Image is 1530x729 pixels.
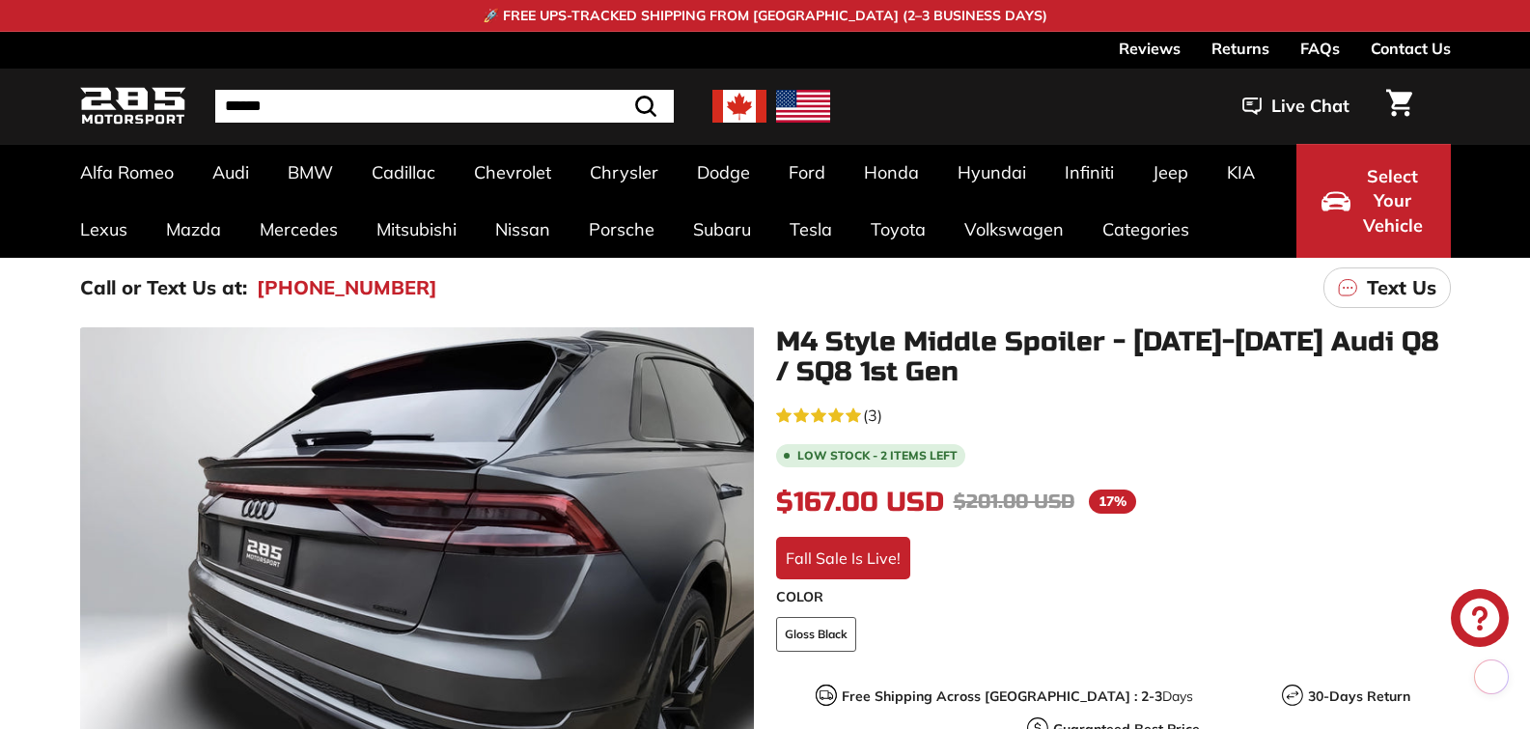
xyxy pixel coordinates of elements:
[1133,144,1208,201] a: Jeep
[1308,687,1410,705] strong: 30-Days Return
[776,327,1451,387] h1: M4 Style Middle Spoiler - [DATE]-[DATE] Audi Q8 / SQ8 1st Gen
[1217,82,1375,130] button: Live Chat
[1045,144,1133,201] a: Infiniti
[147,201,240,258] a: Mazda
[1371,32,1451,65] a: Contact Us
[570,201,674,258] a: Porsche
[776,587,1451,607] label: COLOR
[674,201,770,258] a: Subaru
[842,687,1193,707] p: Days
[945,201,1083,258] a: Volkswagen
[1300,32,1340,65] a: FAQs
[1445,589,1515,652] inbox-online-store-chat: Shopify online store chat
[851,201,945,258] a: Toyota
[1296,144,1451,258] button: Select Your Vehicle
[1089,490,1136,514] span: 17%
[769,144,845,201] a: Ford
[845,144,938,201] a: Honda
[1119,32,1181,65] a: Reviews
[80,84,186,129] img: Logo_285_Motorsport_areodynamics_components
[193,144,268,201] a: Audi
[268,144,352,201] a: BMW
[863,404,882,427] span: (3)
[797,450,958,462] span: Low stock - 2 items left
[80,273,247,302] p: Call or Text Us at:
[570,144,678,201] a: Chrysler
[1375,73,1424,139] a: Cart
[770,201,851,258] a: Tesla
[1211,32,1269,65] a: Returns
[455,144,570,201] a: Chevrolet
[240,201,357,258] a: Mercedes
[776,486,944,519] span: $167.00 USD
[61,201,147,258] a: Lexus
[357,201,476,258] a: Mitsubishi
[257,273,437,302] a: [PHONE_NUMBER]
[678,144,769,201] a: Dodge
[938,144,1045,201] a: Hyundai
[476,201,570,258] a: Nissan
[776,402,1451,427] a: 5.0 rating (3 votes)
[215,90,674,123] input: Search
[1083,201,1209,258] a: Categories
[842,687,1162,705] strong: Free Shipping Across [GEOGRAPHIC_DATA] : 2-3
[1323,267,1451,308] a: Text Us
[1367,273,1436,302] p: Text Us
[352,144,455,201] a: Cadillac
[776,537,910,579] div: Fall Sale Is Live!
[1360,164,1426,238] span: Select Your Vehicle
[954,490,1074,514] span: $201.00 USD
[483,6,1047,26] p: 🚀 FREE UPS-TRACKED SHIPPING FROM [GEOGRAPHIC_DATA] (2–3 BUSINESS DAYS)
[1208,144,1274,201] a: KIA
[61,144,193,201] a: Alfa Romeo
[1271,94,1349,119] span: Live Chat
